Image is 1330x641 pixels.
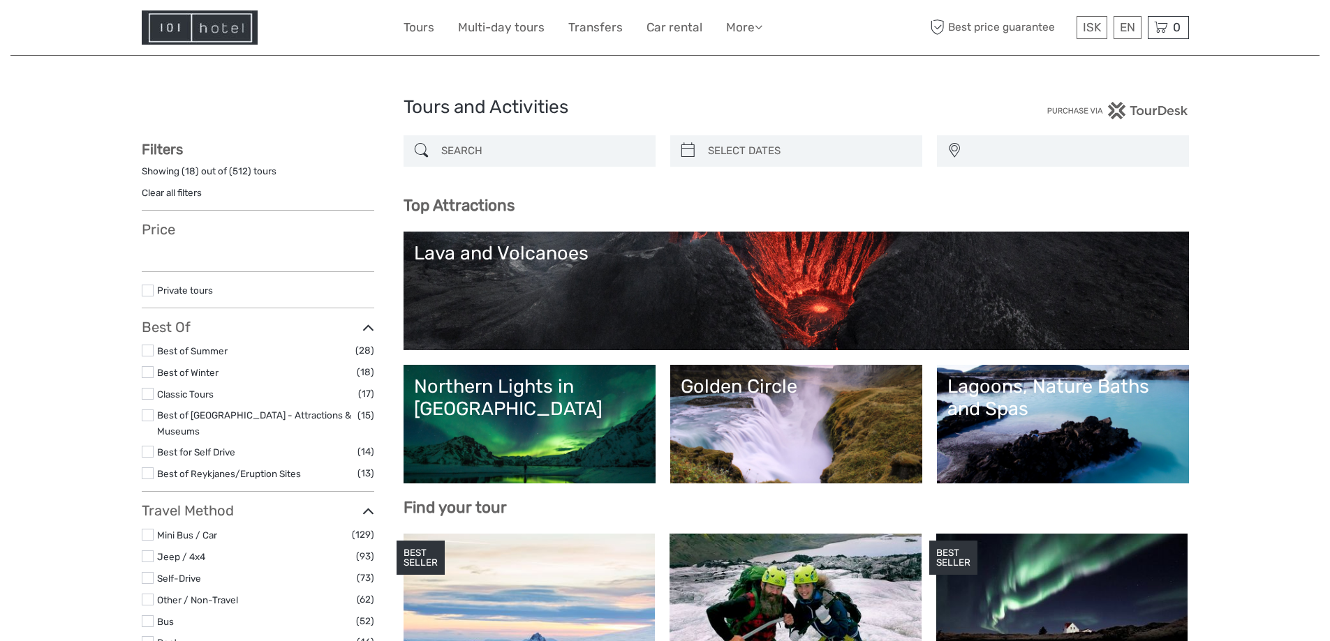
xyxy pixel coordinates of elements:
a: Multi-day tours [458,17,545,38]
h3: Price [142,221,374,238]
span: (13) [357,465,374,481]
a: Bus [157,616,174,627]
a: Best of [GEOGRAPHIC_DATA] - Attractions & Museums [157,409,351,437]
a: Lagoons, Nature Baths and Spas [947,375,1178,473]
a: Other / Non-Travel [157,594,238,605]
span: (18) [357,364,374,380]
a: Best of Reykjanes/Eruption Sites [157,468,301,479]
input: SELECT DATES [702,139,915,163]
label: 18 [185,165,195,178]
a: Northern Lights in [GEOGRAPHIC_DATA] [414,375,645,473]
strong: Filters [142,141,183,158]
a: Best of Summer [157,345,228,356]
span: (93) [356,548,374,564]
span: (62) [357,591,374,608]
a: Clear all filters [142,187,202,198]
img: Hotel Information [142,10,258,45]
a: Private tours [157,285,213,296]
a: Best for Self Drive [157,446,235,458]
h3: Best Of [142,319,374,335]
span: (14) [357,444,374,460]
a: Transfers [568,17,623,38]
a: Lava and Volcanoes [414,242,1178,340]
div: BEST SELLER [397,541,445,575]
a: Golden Circle [681,375,912,473]
a: Classic Tours [157,389,214,400]
a: Jeep / 4x4 [157,551,205,562]
a: Car rental [646,17,702,38]
span: ISK [1083,20,1101,34]
div: BEST SELLER [929,541,977,575]
a: Self-Drive [157,573,201,584]
div: EN [1114,16,1141,39]
h3: Travel Method [142,502,374,519]
a: More [726,17,762,38]
a: Tours [404,17,434,38]
span: Best price guarantee [927,16,1073,39]
span: (73) [357,570,374,586]
div: Showing ( ) out of ( ) tours [142,165,374,186]
img: PurchaseViaTourDesk.png [1047,102,1188,119]
div: Northern Lights in [GEOGRAPHIC_DATA] [414,375,645,421]
h1: Tours and Activities [404,96,927,119]
div: Lava and Volcanoes [414,242,1178,264]
a: Best of Winter [157,367,219,378]
span: (28) [355,342,374,359]
input: SEARCH [436,139,649,163]
span: (15) [357,407,374,423]
span: (129) [352,527,374,543]
span: (17) [358,386,374,402]
label: 512 [232,165,248,178]
b: Top Attractions [404,196,515,215]
span: 0 [1171,20,1183,34]
a: Mini Bus / Car [157,529,217,541]
div: Golden Circle [681,375,912,398]
b: Find your tour [404,498,507,517]
span: (52) [356,613,374,629]
div: Lagoons, Nature Baths and Spas [947,375,1178,421]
